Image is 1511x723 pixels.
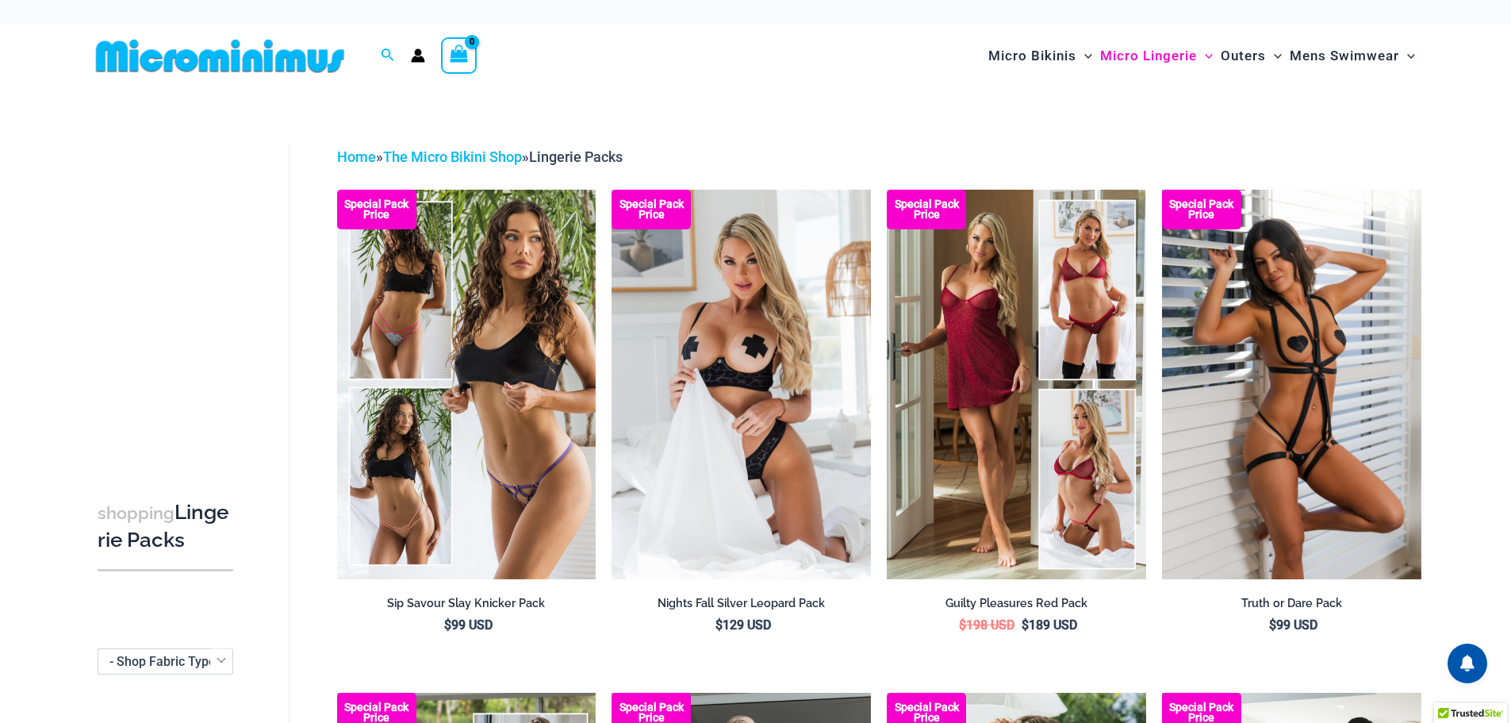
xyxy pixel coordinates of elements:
[1197,36,1213,76] span: Menu Toggle
[1162,596,1421,617] a: Truth or Dare Pack
[529,148,623,165] span: Lingerie Packs
[1266,36,1282,76] span: Menu Toggle
[1022,617,1029,633] span: $
[337,148,376,165] a: Home
[612,190,871,579] img: Nights Fall Silver Leopard 1036 Bra 6046 Thong 09v2
[612,190,871,579] a: Nights Fall Silver Leopard 1036 Bra 6046 Thong 09v2 Nights Fall Silver Leopard 1036 Bra 6046 Thon...
[444,617,451,633] span: $
[1076,36,1092,76] span: Menu Toggle
[988,36,1076,76] span: Micro Bikinis
[441,37,477,74] a: View Shopping Cart, empty
[887,596,1146,617] a: Guilty Pleasures Red Pack
[1217,32,1286,80] a: OutersMenu ToggleMenu Toggle
[337,702,416,723] b: Special Pack Price
[337,190,596,579] img: Collection Pack (9)
[98,649,232,674] span: - Shop Fabric Type
[1162,199,1241,220] b: Special Pack Price
[1269,617,1317,633] bdi: 99 USD
[90,38,351,74] img: MM SHOP LOGO FLAT
[381,46,395,66] a: Search icon link
[1286,32,1419,80] a: Mens SwimwearMenu ToggleMenu Toggle
[959,617,966,633] span: $
[887,596,1146,611] h2: Guilty Pleasures Red Pack
[1162,596,1421,611] h2: Truth or Dare Pack
[444,617,493,633] bdi: 99 USD
[98,133,240,450] iframe: TrustedSite Certified
[383,148,522,165] a: The Micro Bikini Shop
[1399,36,1415,76] span: Menu Toggle
[337,596,596,611] h2: Sip Savour Slay Knicker Pack
[887,190,1146,579] a: Guilty Pleasures Red Collection Pack F Guilty Pleasures Red Collection Pack BGuilty Pleasures Red...
[887,199,966,220] b: Special Pack Price
[1269,617,1276,633] span: $
[1162,190,1421,579] a: Truth or Dare Black 1905 Bodysuit 611 Micro 07 Truth or Dare Black 1905 Bodysuit 611 Micro 06Trut...
[612,702,691,723] b: Special Pack Price
[337,190,596,579] a: Collection Pack (9) Collection Pack b (5)Collection Pack b (5)
[1221,36,1266,76] span: Outers
[109,654,216,669] span: - Shop Fabric Type
[411,48,425,63] a: Account icon link
[1022,617,1077,633] bdi: 189 USD
[337,148,623,165] span: » »
[1162,702,1241,723] b: Special Pack Price
[612,596,871,611] h2: Nights Fall Silver Leopard Pack
[887,702,966,723] b: Special Pack Price
[1100,36,1197,76] span: Micro Lingerie
[959,617,1014,633] bdi: 198 USD
[337,596,596,617] a: Sip Savour Slay Knicker Pack
[1096,32,1217,80] a: Micro LingerieMenu ToggleMenu Toggle
[337,199,416,220] b: Special Pack Price
[984,32,1096,80] a: Micro BikinisMenu ToggleMenu Toggle
[1162,190,1421,579] img: Truth or Dare Black 1905 Bodysuit 611 Micro 07
[98,499,233,554] h3: Lingerie Packs
[887,190,1146,579] img: Guilty Pleasures Red Collection Pack F
[612,199,691,220] b: Special Pack Price
[98,648,233,675] span: - Shop Fabric Type
[612,596,871,617] a: Nights Fall Silver Leopard Pack
[715,617,771,633] bdi: 129 USD
[715,617,723,633] span: $
[982,29,1422,83] nav: Site Navigation
[98,503,174,523] span: shopping
[1290,36,1399,76] span: Mens Swimwear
